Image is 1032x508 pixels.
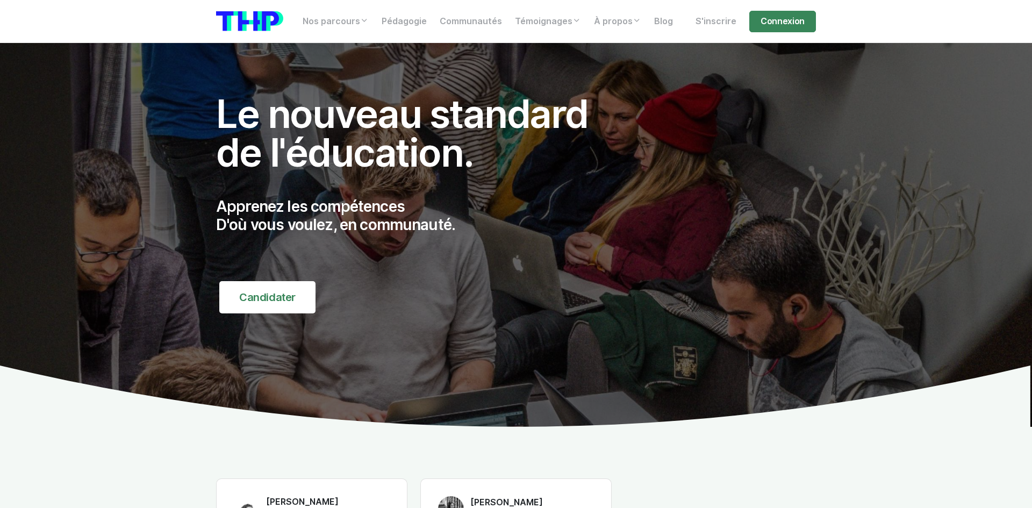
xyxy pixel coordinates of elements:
[648,11,679,32] a: Blog
[219,281,316,313] a: Candidater
[508,11,587,32] a: Témoignages
[587,11,648,32] a: À propos
[216,11,283,31] img: logo
[216,95,612,172] h1: Le nouveau standard de l'éducation.
[433,11,508,32] a: Communautés
[296,11,375,32] a: Nos parcours
[375,11,433,32] a: Pédagogie
[689,11,743,32] a: S'inscrire
[749,11,816,32] a: Connexion
[266,496,390,508] h6: [PERSON_NAME]
[216,198,612,234] p: Apprenez les compétences D'où vous voulez, en communauté.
